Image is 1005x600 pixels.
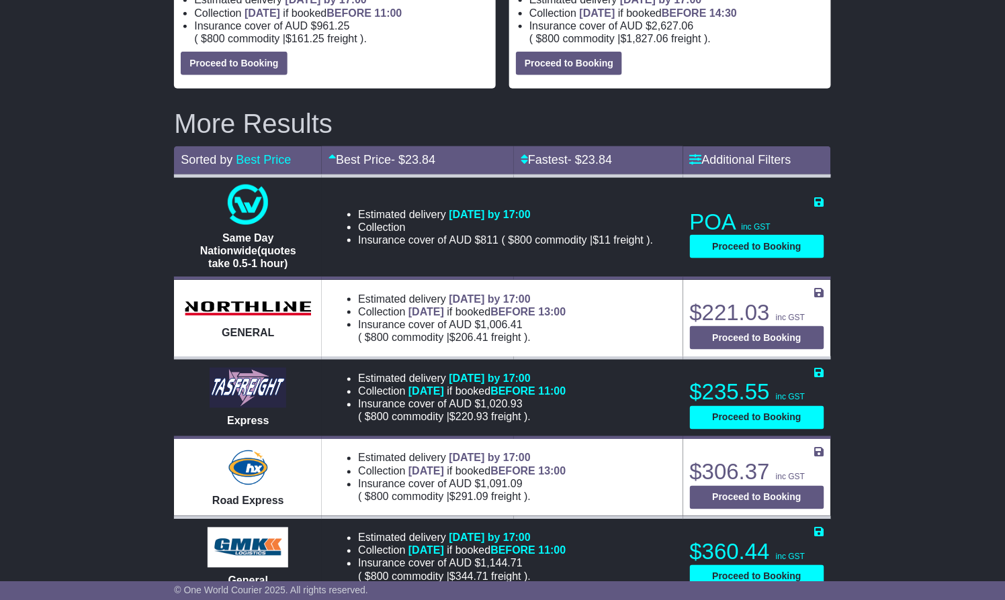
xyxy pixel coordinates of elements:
span: - $ [391,153,435,166]
span: BEFORE [490,386,535,397]
span: Insurance cover of AUD $ [529,19,694,32]
span: if booked [580,7,737,19]
span: [DATE] [408,466,444,477]
span: Insurance cover of AUD $ [358,234,498,246]
span: if booked [408,466,566,477]
span: General [228,575,269,587]
span: 1,144.71 [481,558,523,569]
p: $221.03 [690,299,824,326]
span: 800 [514,234,532,246]
li: Collection [358,385,673,398]
a: Best Price- $23.84 [329,153,435,166]
span: Freight [614,234,644,246]
span: $ $ [198,33,361,44]
span: 800 [371,411,389,423]
span: Road Express [212,495,284,507]
span: Express [227,415,269,427]
li: Estimated delivery [358,208,653,221]
span: ( ). [358,331,531,344]
span: Commodity [392,571,443,583]
span: 161.25 [292,33,324,44]
span: 1,091.09 [481,479,523,490]
span: [DATE] [245,7,280,19]
span: Commodity [392,491,443,503]
span: ( ). [194,32,367,45]
span: ( ). [358,411,531,423]
li: Estimated delivery [358,452,673,464]
span: Freight [491,491,521,503]
span: [DATE] [408,545,444,556]
span: Freight [491,411,521,423]
span: Freight [671,33,701,44]
img: Northline Distribution: GENERAL [181,297,315,320]
img: One World Courier: Same Day Nationwide(quotes take 0.5-1 hour) [228,185,268,225]
span: 23.84 [582,153,612,166]
span: 2,627.06 [652,20,693,32]
span: [DATE] by 17:00 [449,452,531,464]
li: Estimated delivery [358,532,673,544]
span: inc GST [776,313,805,322]
span: $ $ [362,411,525,423]
button: Proceed to Booking [690,326,824,350]
li: Collection [358,544,673,557]
span: if booked [408,545,566,556]
span: | [618,33,621,44]
span: if booked [408,386,566,397]
span: [DATE] by 17:00 [449,373,531,385]
li: Collection [358,305,673,318]
li: Collection [358,465,673,478]
span: Freight [491,332,521,343]
span: Insurance cover of AUD $ [358,398,523,411]
span: ( ). [529,32,711,45]
span: [DATE] by 17:00 [449,532,531,544]
button: Proceed to Booking [181,52,287,75]
span: | [283,33,286,44]
span: 14:30 [709,7,737,19]
span: if booked [245,7,402,19]
span: BEFORE [490,466,535,477]
span: if booked [408,306,566,317]
span: Commodity [392,332,443,343]
button: Proceed to Booking [690,565,824,589]
span: | [447,491,449,503]
span: 961.25 [317,20,350,32]
span: 291.09 [455,491,488,503]
img: Tasfreight: Express [210,368,286,408]
span: 800 [371,332,389,343]
span: [DATE] [408,386,444,397]
span: $ $ [533,33,704,44]
span: $ $ [362,491,525,503]
span: Freight [491,571,521,583]
span: 1,006.41 [481,319,523,330]
span: Insurance cover of AUD $ [358,478,523,491]
span: Sorted by [181,153,232,166]
span: 800 [207,33,225,44]
img: GMK Logistics: General [208,528,288,568]
h2: More Results [174,109,830,138]
p: $235.55 [690,379,824,406]
span: 23.84 [405,153,435,166]
span: 11:00 [375,7,402,19]
span: inc GST [776,393,805,402]
span: | [447,411,449,423]
li: Collection [358,221,653,234]
span: [DATE] [408,306,444,317]
li: Collection [529,7,824,19]
img: Hunter Express: Road Express [226,448,270,488]
span: 220.93 [455,411,488,423]
span: GENERAL [222,327,274,338]
span: Insurance cover of AUD $ [358,557,523,570]
span: Commodity [535,234,587,246]
span: inc GST [776,472,805,482]
span: 13:00 [539,306,566,317]
span: $ $ [505,234,647,246]
li: Collection [194,7,489,19]
span: ( ). [358,570,531,583]
span: 13:00 [539,466,566,477]
span: | [447,571,449,583]
span: [DATE] by 17:00 [449,293,531,305]
a: Fastest- $23.84 [521,153,612,166]
span: Insurance cover of AUD $ [194,19,349,32]
span: | [447,332,449,343]
span: 811 [481,234,499,246]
